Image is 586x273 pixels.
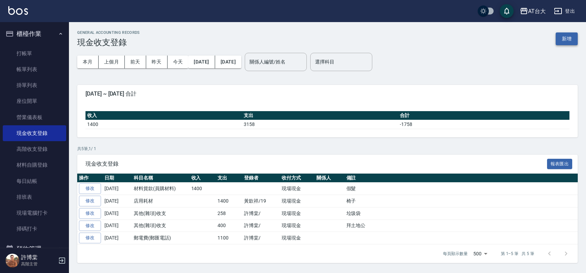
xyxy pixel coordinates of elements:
th: 支出 [242,111,398,120]
th: 登錄者 [242,174,280,183]
h5: 許博棠 [21,254,56,261]
button: [DATE] [215,56,241,68]
th: 關係人 [315,174,345,183]
div: 500 [471,244,490,263]
button: save [500,4,514,18]
a: 報表匯出 [547,160,573,167]
td: 店用耗材 [132,195,190,207]
a: 修改 [79,183,101,194]
a: 座位開單 [3,93,66,109]
th: 備註 [345,174,578,183]
td: [DATE] [103,220,132,232]
img: Person [6,254,19,267]
td: 許博棠/ [242,207,280,220]
h3: 現金收支登錄 [77,38,140,47]
button: 上個月 [99,56,125,68]
th: 支出 [216,174,242,183]
button: 今天 [168,56,189,68]
a: 修改 [79,221,101,231]
button: [DATE] [188,56,215,68]
td: 現場現金 [280,183,315,195]
a: 掃碼打卡 [3,221,66,237]
button: 新增 [556,32,578,45]
p: 每頁顯示數量 [443,251,468,257]
button: 報表匯出 [547,159,573,169]
button: 本月 [77,56,99,68]
a: 排班表 [3,189,66,205]
td: 椅子 [345,195,578,207]
td: 郵電費(郵匯電話) [132,232,190,244]
img: Logo [8,6,28,15]
p: 高階主管 [21,261,56,267]
td: 許博棠/ [242,220,280,232]
th: 收入 [85,111,242,120]
td: 258 [216,207,242,220]
a: 掛單列表 [3,77,66,93]
a: 修改 [79,208,101,219]
a: 現金收支登錄 [3,125,66,141]
a: 打帳單 [3,46,66,61]
div: AT台大 [528,7,546,16]
td: 1400 [216,195,242,207]
td: 1100 [216,232,242,244]
td: 400 [216,220,242,232]
th: 收入 [190,174,216,183]
th: 科目名稱 [132,174,190,183]
h2: GENERAL ACCOUNTING RECORDS [77,30,140,35]
p: 第 1–5 筆 共 5 筆 [501,251,534,257]
td: [DATE] [103,232,132,244]
td: 現場現金 [280,220,315,232]
a: 現場電腦打卡 [3,205,66,221]
button: 登出 [551,5,578,18]
a: 材料自購登錄 [3,157,66,173]
span: 現金收支登錄 [85,160,547,167]
button: 櫃檯作業 [3,25,66,43]
td: [DATE] [103,207,132,220]
td: 材料貨款(員購材料) [132,183,190,195]
button: 預約管理 [3,240,66,258]
td: [DATE] [103,195,132,207]
a: 帳單列表 [3,61,66,77]
a: 新增 [556,35,578,42]
a: 高階收支登錄 [3,141,66,157]
button: 昨天 [146,56,168,68]
button: AT台大 [517,4,548,18]
td: -1758 [398,120,569,129]
td: 3158 [242,120,398,129]
th: 操作 [77,174,103,183]
th: 日期 [103,174,132,183]
th: 合計 [398,111,569,120]
a: 營業儀表板 [3,109,66,125]
a: 每日結帳 [3,173,66,189]
td: [DATE] [103,183,132,195]
td: 垃圾袋 [345,207,578,220]
td: 1400 [85,120,242,129]
a: 修改 [79,196,101,206]
td: 黃欽祥/19 [242,195,280,207]
td: 拜土地公 [345,220,578,232]
button: 前天 [125,56,146,68]
td: 現場現金 [280,195,315,207]
th: 收付方式 [280,174,315,183]
td: 其他(雜項)收支 [132,207,190,220]
td: 現場現金 [280,207,315,220]
a: 修改 [79,233,101,243]
p: 共 5 筆, 1 / 1 [77,146,578,152]
td: 假髮 [345,183,578,195]
td: 其他(雜項)收支 [132,220,190,232]
td: 現場現金 [280,232,315,244]
span: [DATE] ~ [DATE] 合計 [85,90,569,97]
td: 許博棠/ [242,232,280,244]
td: 1400 [190,183,216,195]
